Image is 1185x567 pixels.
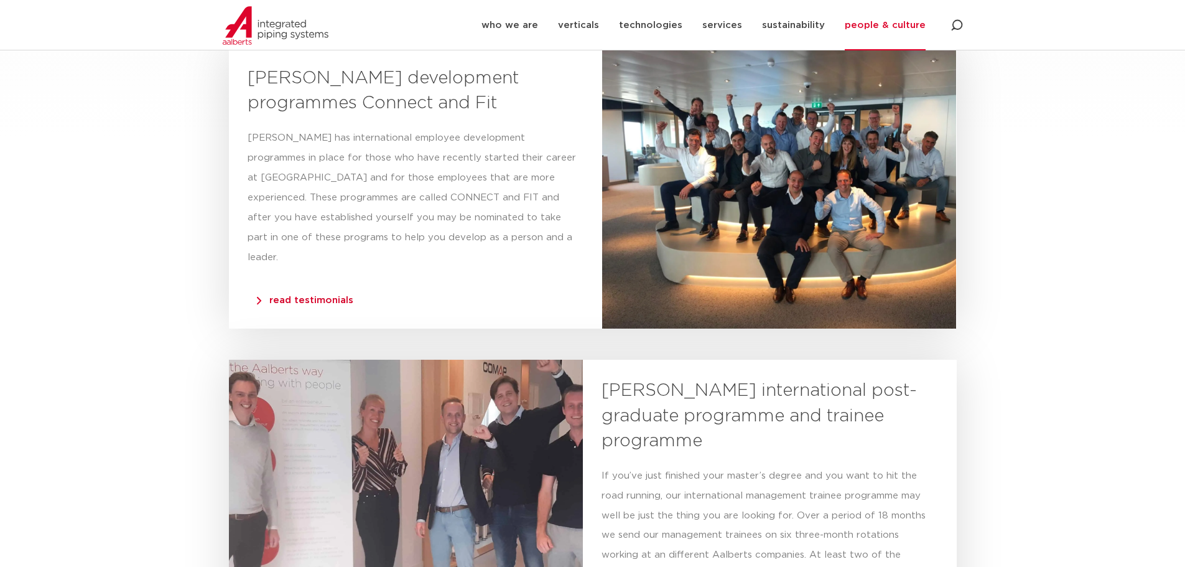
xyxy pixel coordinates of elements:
[248,66,583,116] h3: [PERSON_NAME] development programmes Connect and Fit
[257,296,353,305] span: read testimonials
[248,128,583,268] p: [PERSON_NAME] has international employee development programmes in place for those who have recen...
[254,289,375,305] a: read testimonials
[602,378,937,453] h3: [PERSON_NAME] international post-graduate programme and trainee programme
